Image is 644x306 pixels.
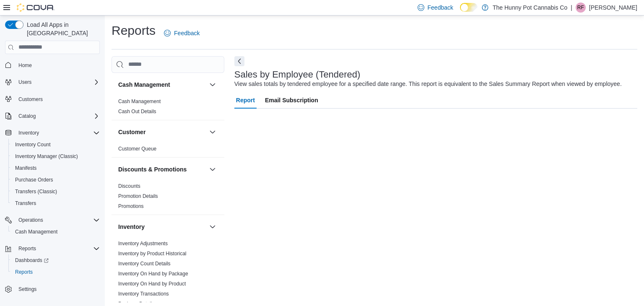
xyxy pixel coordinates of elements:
button: Home [2,59,103,71]
h3: Discounts & Promotions [118,165,187,174]
button: Operations [15,215,47,225]
a: Cash Management [12,227,61,237]
span: Inventory Adjustments [118,240,168,247]
span: Transfers (Classic) [15,188,57,195]
button: Inventory [15,128,42,138]
a: Promotion Details [118,193,158,199]
div: Richard Foster [576,3,586,13]
p: | [571,3,572,13]
a: Settings [15,284,40,294]
button: Customer [208,127,218,137]
span: Transfers (Classic) [12,187,100,197]
button: Discounts & Promotions [118,165,206,174]
a: Customer Queue [118,146,156,152]
button: Cash Management [208,80,218,90]
span: Load All Apps in [GEOGRAPHIC_DATA] [23,21,100,37]
span: Inventory [18,130,39,136]
span: Cash Management [118,98,161,105]
span: Inventory by Product Historical [118,250,187,257]
button: Catalog [2,110,103,122]
span: Operations [15,215,100,225]
span: Transfers [12,198,100,208]
span: Users [18,79,31,86]
span: Manifests [15,165,36,171]
span: Inventory Manager (Classic) [15,153,78,160]
button: Discounts & Promotions [208,164,218,174]
span: Reports [18,245,36,252]
button: Reports [8,266,103,278]
button: Reports [15,244,39,254]
span: Catalog [18,113,36,119]
span: Inventory Count [12,140,100,150]
button: Inventory [2,127,103,139]
span: Settings [15,284,100,294]
span: Settings [18,286,36,293]
span: Inventory Count [15,141,51,148]
a: Transfers [12,198,39,208]
span: Home [18,62,32,69]
button: Reports [2,243,103,254]
a: Inventory On Hand by Package [118,271,188,277]
span: Customers [18,96,43,103]
button: Operations [2,214,103,226]
span: Home [15,60,100,70]
a: Inventory Manager (Classic) [12,151,81,161]
span: Inventory Manager (Classic) [12,151,100,161]
span: Catalog [15,111,100,121]
button: Manifests [8,162,103,174]
button: Cash Management [8,226,103,238]
span: Promotion Details [118,193,158,200]
div: View sales totals by tendered employee for a specified date range. This report is equivalent to t... [234,80,622,88]
h3: Cash Management [118,80,170,89]
p: [PERSON_NAME] [589,3,637,13]
a: Customers [15,94,46,104]
h1: Reports [112,22,156,39]
div: Customer [112,144,224,157]
a: Inventory Transactions [118,291,169,297]
h3: Sales by Employee (Tendered) [234,70,361,80]
a: Inventory Count Details [118,261,171,267]
input: Dark Mode [460,3,478,12]
button: Customers [2,93,103,105]
a: Discounts [118,183,140,189]
a: Manifests [12,163,40,173]
span: Users [15,77,100,87]
button: Inventory [118,223,206,231]
h3: Customer [118,128,145,136]
h3: Inventory [118,223,145,231]
a: Inventory Adjustments [118,241,168,246]
a: Purchase Orders [12,175,57,185]
a: Cash Management [118,99,161,104]
span: Reports [15,269,33,275]
a: Inventory On Hand by Product [118,281,186,287]
a: Feedback [161,25,203,41]
img: Cova [17,3,55,12]
span: Reports [15,244,100,254]
span: Dashboards [15,257,49,264]
button: Settings [2,283,103,295]
span: Report [236,92,255,109]
span: Cash Management [15,228,57,235]
span: Reports [12,267,100,277]
span: Inventory [15,128,100,138]
span: Email Subscription [265,92,318,109]
a: Reports [12,267,36,277]
button: Catalog [15,111,39,121]
span: Customers [15,94,100,104]
button: Users [2,76,103,88]
span: Promotions [118,203,144,210]
span: Discounts [118,183,140,189]
div: Discounts & Promotions [112,181,224,215]
button: Users [15,77,35,87]
a: Dashboards [12,255,52,265]
a: Inventory Count [12,140,54,150]
a: Promotions [118,203,144,209]
span: Feedback [174,29,200,37]
button: Purchase Orders [8,174,103,186]
p: The Hunny Pot Cannabis Co [493,3,567,13]
span: Cash Out Details [118,108,156,115]
div: Cash Management [112,96,224,120]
